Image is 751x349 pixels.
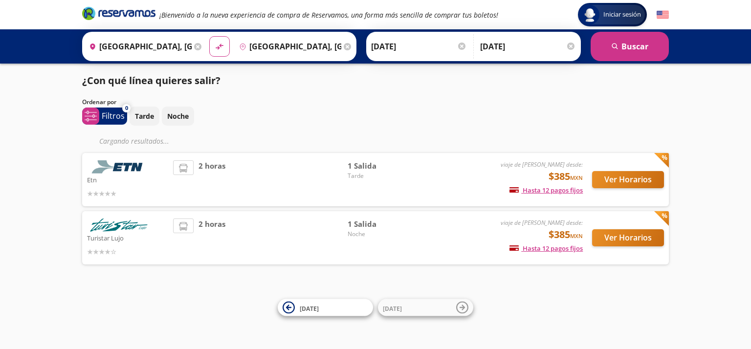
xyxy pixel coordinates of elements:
[102,110,125,122] p: Filtros
[167,111,189,121] p: Noche
[87,174,168,185] p: Etn
[348,230,416,239] span: Noche
[592,171,664,188] button: Ver Horarios
[82,98,116,107] p: Ordenar por
[549,227,583,242] span: $385
[82,6,155,21] i: Brand Logo
[592,229,664,246] button: Ver Horarios
[549,169,583,184] span: $385
[348,160,416,172] span: 1 Salida
[570,232,583,240] small: MXN
[383,304,402,312] span: [DATE]
[348,172,416,180] span: Tarde
[599,10,645,20] span: Iniciar sesión
[199,218,225,257] span: 2 horas
[480,34,576,59] input: Opcional
[300,304,319,312] span: [DATE]
[82,108,127,125] button: 0Filtros
[657,9,669,21] button: English
[82,6,155,23] a: Brand Logo
[82,73,221,88] p: ¿Con qué línea quieres salir?
[278,299,373,316] button: [DATE]
[235,34,342,59] input: Buscar Destino
[87,218,151,232] img: Turistar Lujo
[509,186,583,195] span: Hasta 12 pagos fijos
[348,218,416,230] span: 1 Salida
[87,232,168,243] p: Turistar Lujo
[130,107,159,126] button: Tarde
[135,111,154,121] p: Tarde
[570,174,583,181] small: MXN
[125,104,128,112] span: 0
[378,299,473,316] button: [DATE]
[87,160,151,174] img: Etn
[591,32,669,61] button: Buscar
[162,107,194,126] button: Noche
[99,136,169,146] em: Cargando resultados ...
[371,34,467,59] input: Elegir Fecha
[85,34,192,59] input: Buscar Origen
[501,218,583,227] em: viaje de [PERSON_NAME] desde:
[159,10,498,20] em: ¡Bienvenido a la nueva experiencia de compra de Reservamos, una forma más sencilla de comprar tus...
[199,160,225,199] span: 2 horas
[509,244,583,253] span: Hasta 12 pagos fijos
[501,160,583,169] em: viaje de [PERSON_NAME] desde:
